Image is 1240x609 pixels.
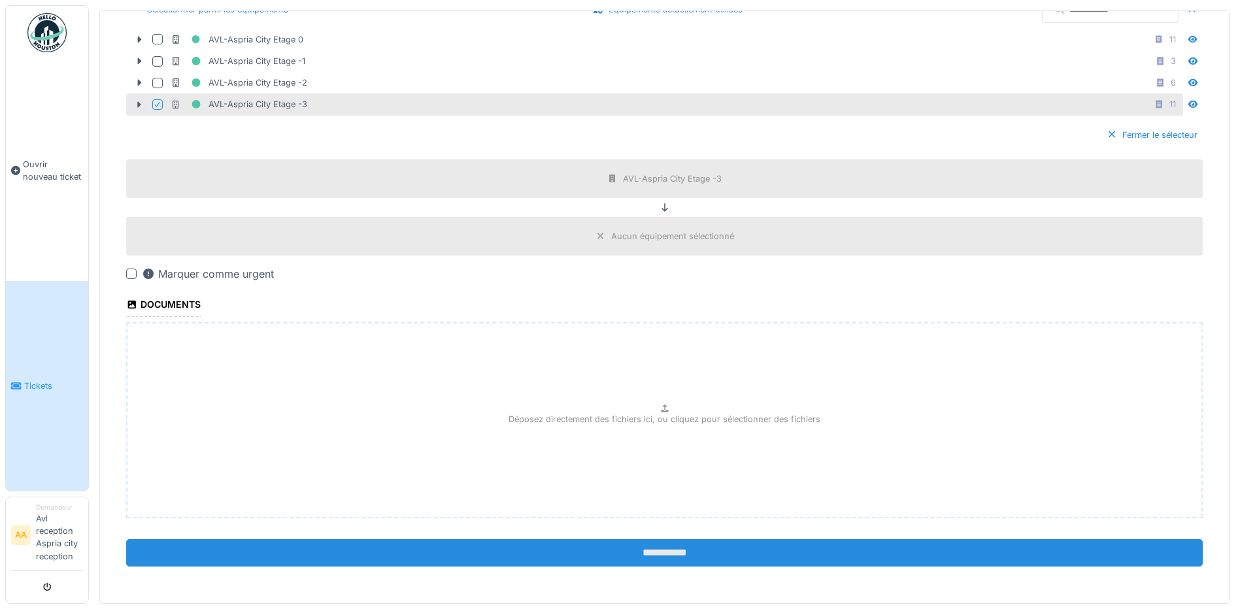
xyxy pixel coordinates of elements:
div: 6 [1171,76,1176,89]
div: Aucun équipement sélectionné [611,230,734,242]
a: AA DemandeurAvl reception Aspria city reception [11,502,83,571]
div: 11 [1169,98,1176,110]
div: AVL-Aspria City Etage -3 [171,96,307,112]
div: Fermer le sélecteur [1101,126,1203,144]
div: Demandeur [36,502,83,512]
span: Ouvrir nouveau ticket [23,158,83,183]
img: Badge_color-CXgf-gQk.svg [27,13,67,52]
div: AVL-Aspria City Etage 0 [171,31,303,48]
a: Ouvrir nouveau ticket [6,59,88,281]
a: Tickets [6,281,88,490]
div: Documents [126,295,201,317]
li: AA [11,525,31,545]
div: AVL-Aspria City Etage -2 [171,74,307,91]
div: 11 [1169,33,1176,46]
li: Avl reception Aspria city reception [36,502,83,568]
div: AVL-Aspria City Etage -1 [171,53,305,69]
span: Tickets [24,380,83,392]
div: Marquer comme urgent [142,266,274,282]
div: AVL-Aspria City Etage -3 [623,173,722,185]
p: Déposez directement des fichiers ici, ou cliquez pour sélectionner des fichiers [509,413,820,425]
div: 3 [1171,55,1176,67]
